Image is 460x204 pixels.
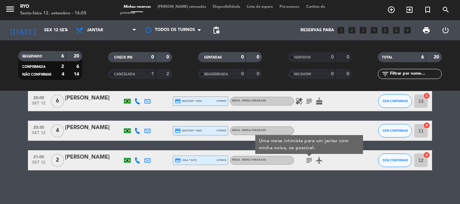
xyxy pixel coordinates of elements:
span: master * 4602 [175,128,202,134]
i: cake [315,97,323,105]
i: looks_two [348,26,356,35]
span: TOTAL [382,56,392,59]
i: healing [295,97,303,105]
strong: 0 [241,55,244,59]
strong: 20 [434,55,440,59]
i: search [442,6,450,14]
span: visa * 5273 [175,157,197,163]
span: 20:30 [30,123,47,131]
i: add_circle_outline [387,6,395,14]
div: LOG OUT [436,20,455,40]
strong: 0 [166,55,170,59]
i: airplanemode_active [315,156,323,164]
span: MESA - Menu Omakase [232,159,266,161]
span: stripe [217,99,226,103]
i: exit_to_app [405,6,414,14]
span: SEM CONFIRMAR [383,158,408,162]
strong: 0 [331,72,334,76]
span: 2 [51,154,64,167]
span: stripe [217,128,226,133]
span: 4 [51,124,64,137]
i: subject [305,97,313,105]
i: subject [305,156,313,164]
i: looks_6 [392,26,401,35]
span: Jantar [87,28,103,33]
span: set 12 [30,131,47,138]
i: cancel [423,152,430,158]
span: RESERVADO [22,55,42,58]
span: pending_actions [212,26,220,34]
strong: 4 [62,72,64,77]
i: [DATE] [5,23,41,38]
strong: 2 [166,72,170,76]
span: stripe [217,158,226,162]
strong: 14 [74,72,80,77]
i: looks_one [336,26,345,35]
span: SERVIDOS [294,56,311,59]
i: menu [5,4,15,14]
span: SENTADAS [204,56,222,59]
strong: 1 [151,72,154,76]
span: Minhas reservas [120,5,154,9]
span: 6 [51,94,64,108]
input: Filtrar por nome... [389,70,441,78]
div: Ryo [20,3,87,10]
strong: 0 [331,55,334,59]
div: [PERSON_NAME] [65,153,122,162]
strong: 0 [257,72,261,76]
span: set 12 [30,160,47,168]
span: NO-SHOW [294,73,311,76]
span: Reservas para [300,28,334,33]
strong: 0 [347,55,351,59]
strong: 0 [241,72,244,76]
span: Lista de espera [243,5,276,9]
i: credit_card [175,128,181,134]
strong: 0 [151,55,154,59]
i: filter_list [381,70,389,78]
span: MESA - Menu Omakase [232,99,266,102]
i: looks_4 [370,26,379,35]
i: cancel [423,92,430,99]
span: MESA - Menu Omakase [232,129,266,132]
i: looks_3 [359,26,367,35]
span: NÃO CONFIRMAR [22,73,51,76]
span: Disponibilidade [209,5,243,9]
span: Pré-acessos [276,5,303,9]
i: looks_5 [381,26,390,35]
span: CANCELADA [114,73,135,76]
i: cancel [423,122,430,129]
span: REAGENDADA [204,73,228,76]
i: power_settings_new [441,26,450,34]
span: master * 2354 [175,98,202,104]
strong: 6 [76,64,80,69]
span: Cartões de presente [120,5,325,15]
div: [PERSON_NAME] [65,94,122,103]
strong: 6 [421,55,424,59]
span: CHECK INS [114,56,133,59]
span: set 12 [30,101,47,109]
i: credit_card [175,157,181,163]
i: turned_in_not [424,6,432,14]
i: add_box [403,26,412,35]
strong: 6 [61,54,64,58]
strong: 0 [257,55,261,59]
span: SEM CONFIRMAR [383,99,408,103]
strong: 2 [61,64,64,69]
strong: 0 [347,72,351,76]
i: arrow_drop_down [63,26,71,34]
span: SEM CONFIRMAR [383,129,408,132]
span: 20:00 [30,93,47,101]
span: 21:00 [30,153,47,160]
i: credit_card [175,98,181,104]
span: CONFIRMADA [22,65,45,69]
div: Sexta-feira 12. setembro - 16:05 [20,10,87,17]
div: Uma mesa intimista para um jantar com minha noiva, se possível. [259,137,360,152]
span: print [422,26,430,34]
div: [PERSON_NAME] [65,123,122,132]
span: [PERSON_NAME] semeadas [154,5,209,9]
strong: 20 [74,54,80,58]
